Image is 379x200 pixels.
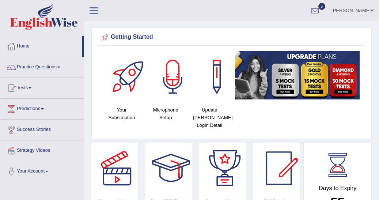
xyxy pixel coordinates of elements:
h4: Update [PERSON_NAME] Login Detail [191,106,228,129]
h4: Days to Expiry [312,185,363,192]
a: Tests [0,78,84,96]
h4: Your Subscription [103,106,140,121]
a: Success Stories [0,120,84,138]
a: Predictions [0,99,84,117]
h4: Microphone Setup [147,106,184,121]
a: Your Account [0,161,84,180]
img: small5.jpg [235,51,360,99]
div: Getting Started [100,32,363,43]
a: Home [0,36,82,54]
a: Practice Questions [0,57,84,75]
span: 6 [318,3,326,10]
a: Strategy Videos [0,140,84,159]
